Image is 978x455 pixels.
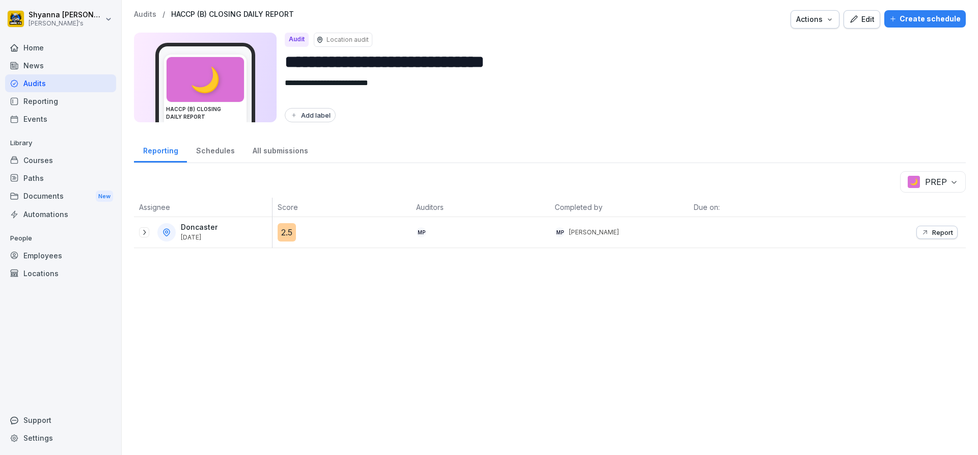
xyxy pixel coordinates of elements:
[166,105,244,121] h3: HACCP (B) CLOSING DAILY REPORT
[5,187,116,206] a: DocumentsNew
[5,205,116,223] a: Automations
[162,10,165,19] p: /
[187,137,243,163] a: Schedules
[5,411,116,429] div: Support
[278,223,296,242] div: 2.5
[5,92,116,110] a: Reporting
[5,151,116,169] a: Courses
[5,230,116,247] p: People
[285,108,336,122] button: Add label
[181,223,218,232] p: Doncaster
[5,110,116,128] a: Events
[569,228,619,237] p: [PERSON_NAME]
[849,14,875,25] div: Edit
[5,264,116,282] a: Locations
[278,202,406,212] p: Score
[29,20,103,27] p: [PERSON_NAME]'s
[555,202,683,212] p: Completed by
[5,135,116,151] p: Library
[171,10,294,19] a: HACCP (B) CLOSING DAILY REPORT
[689,198,827,217] th: Due on:
[796,14,834,25] div: Actions
[5,187,116,206] div: Documents
[243,137,317,163] a: All submissions
[290,111,331,119] div: Add label
[916,226,958,239] button: Report
[29,11,103,19] p: Shyanna [PERSON_NAME]
[5,169,116,187] a: Paths
[96,191,113,202] div: New
[167,57,244,102] div: 🌙
[134,137,187,163] a: Reporting
[285,33,309,47] div: Audit
[555,227,565,237] div: MP
[5,247,116,264] a: Employees
[5,429,116,447] a: Settings
[411,198,550,217] th: Auditors
[889,13,961,24] div: Create schedule
[139,202,267,212] p: Assignee
[327,35,369,44] p: Location audit
[884,10,966,28] button: Create schedule
[181,234,218,241] p: [DATE]
[5,74,116,92] a: Audits
[932,228,953,236] p: Report
[5,57,116,74] a: News
[5,39,116,57] a: Home
[791,10,839,29] button: Actions
[416,227,426,237] div: MP
[134,10,156,19] a: Audits
[844,10,880,29] button: Edit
